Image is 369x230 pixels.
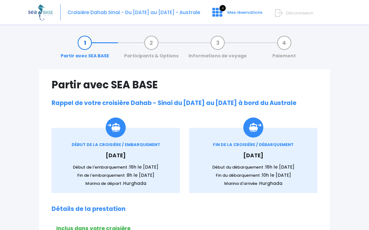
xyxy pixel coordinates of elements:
[262,172,291,178] span: 10h le [DATE]
[72,142,160,148] span: DÉBUT DE LA CROISIÈRE / EMBARQUEMENT
[61,172,170,179] p: Fin de l'embarquement :
[129,164,159,170] span: 16h le [DATE]
[52,100,317,107] h2: Rappel de votre croisière Dahab - Sinai du [DATE] au [DATE] à bord du Australe
[259,180,282,186] span: Hurghada
[286,10,313,16] span: Déconnexion
[121,39,182,59] a: Participants & Options
[123,180,146,186] span: Hurghada
[220,5,226,11] span: 4
[52,206,317,213] h2: Détails de la prestation
[227,9,262,15] span: Mes réservations
[58,39,112,59] a: Partir avec SEA BASE
[265,164,295,170] span: 16h le [DATE]
[61,164,170,170] p: Début de l'embarquement :
[207,12,266,18] a: 4 Mes réservations
[61,180,170,187] p: Marina de départ :
[185,39,250,59] a: Informations de voyage
[199,180,308,187] p: Marina d'arrivée :
[269,39,299,59] a: Paiement
[213,142,294,148] span: FIN DE LA CROISIÈRE / DÉBARQUEMENT
[127,172,154,178] span: 8h le [DATE]
[106,118,126,138] img: Icon_embarquement.svg
[199,164,308,170] p: Début du débarquement :
[68,9,200,16] span: Croisière Dahab Sinai - Du [DATE] au [DATE] - Australe
[243,118,263,138] img: icon_debarquement.svg
[52,79,317,91] h1: Partir avec SEA BASE
[243,152,263,159] span: [DATE]
[199,172,308,179] p: Fin du débarquement :
[106,152,126,159] span: [DATE]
